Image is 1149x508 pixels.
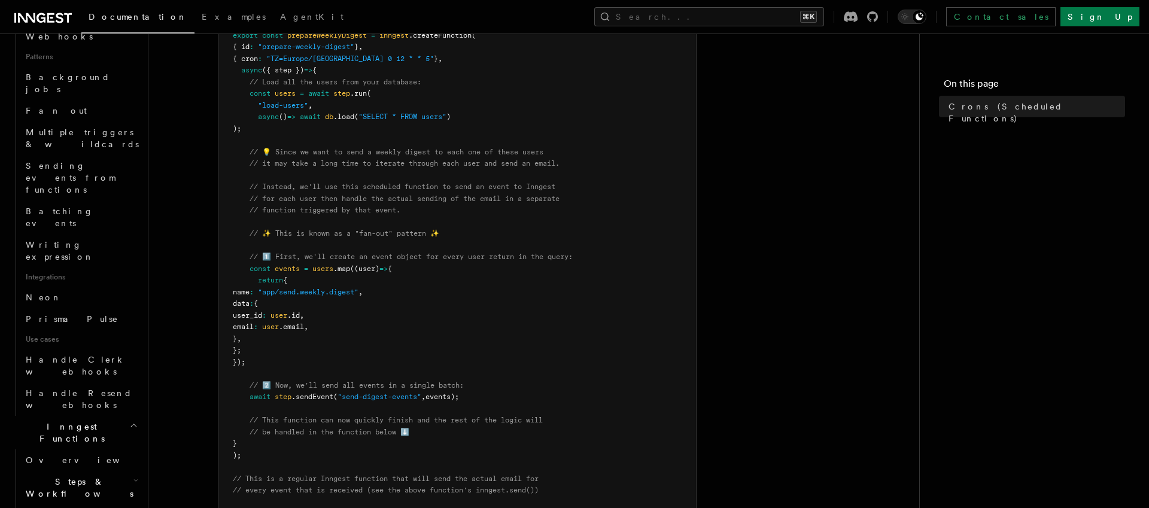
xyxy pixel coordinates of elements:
span: events [275,264,300,273]
span: { [388,264,392,273]
span: { [312,66,317,74]
span: Overview [26,455,149,465]
span: ((user) [350,264,379,273]
span: , [358,288,363,296]
span: , [304,323,308,331]
span: // This is a regular Inngest function that will send the actual email for [233,474,539,483]
span: user_id [233,311,262,320]
span: } [354,42,358,51]
span: } [434,54,438,63]
span: data [233,299,250,308]
span: Neon [26,293,62,302]
a: AgentKit [273,4,351,32]
span: await [308,89,329,98]
span: "app/send.weekly.digest" [258,288,358,296]
span: Writing expression [26,240,94,261]
span: ); [233,451,241,460]
span: ( [333,393,338,401]
span: step [333,89,350,98]
span: // it may take a long time to iterate through each user and send an email. [250,159,560,168]
span: user [262,323,279,331]
a: Handle Clerk webhooks [21,349,141,382]
span: "SELECT * FROM users" [358,112,446,121]
span: => [287,112,296,121]
span: , [308,101,312,109]
span: .id [287,311,300,320]
span: .run [350,89,367,98]
a: Contact sales [946,7,1056,26]
span: , [438,54,442,63]
span: () [279,112,287,121]
span: // Instead, we'll use this scheduled function to send an event to Inngest [250,182,555,191]
span: const [262,31,283,39]
span: { [254,299,258,308]
span: prepareWeeklyDigest [287,31,367,39]
span: = [300,89,304,98]
a: Writing expression [21,234,141,267]
a: Handle Resend webhooks [21,382,141,416]
span: .load [333,112,354,121]
button: Steps & Workflows [21,471,141,504]
span: inngest [379,31,409,39]
span: email [233,323,254,331]
span: : [250,42,254,51]
span: Handle Clerk webhooks [26,355,126,376]
span: Crons (Scheduled Functions) [949,101,1125,124]
span: .map [333,264,350,273]
span: // 💡 Since we want to send a weekly digest to each one of these users [250,148,543,156]
kbd: ⌘K [800,11,817,23]
span: Patterns [21,47,141,66]
span: Examples [202,12,266,22]
a: Crons (Scheduled Functions) [944,96,1125,129]
span: events); [425,393,459,401]
span: => [304,66,312,74]
span: Prisma Pulse [26,314,118,324]
span: }); [233,358,245,366]
span: async [258,112,279,121]
a: Background jobs [21,66,141,100]
a: Examples [194,4,273,32]
span: const [250,89,270,98]
span: step [275,393,291,401]
span: , [358,42,363,51]
span: : [258,54,262,63]
span: .sendEvent [291,393,333,401]
span: Fan out [26,106,87,115]
span: return [258,276,283,284]
span: name [233,288,250,296]
a: Prisma Pulse [21,308,141,330]
span: ( [354,112,358,121]
span: "TZ=Europe/[GEOGRAPHIC_DATA] 0 12 * * 5" [266,54,434,63]
a: Documentation [81,4,194,34]
span: = [304,264,308,273]
h4: On this page [944,77,1125,96]
span: // This function can now quickly finish and the rest of the logic will [250,416,543,424]
span: await [300,112,321,121]
span: "prepare-weekly-digest" [258,42,354,51]
span: user [270,311,287,320]
span: const [250,264,270,273]
span: // 2️⃣ Now, we'll send all events in a single batch: [250,381,464,390]
a: Sending events from functions [21,155,141,200]
span: = [371,31,375,39]
span: users [312,264,333,273]
span: : [250,288,254,296]
span: .createFunction [409,31,472,39]
span: users [275,89,296,98]
span: Inngest Functions [10,421,129,445]
span: ( [367,89,371,98]
span: : [262,311,266,320]
span: { [283,276,287,284]
span: await [250,393,270,401]
span: Multiple triggers & wildcards [26,127,139,149]
span: Background jobs [26,72,110,94]
span: : [250,299,254,308]
span: }; [233,346,241,354]
span: ( [472,31,476,39]
span: { cron [233,54,258,63]
span: ({ step }) [262,66,304,74]
span: Webhooks [26,32,93,41]
span: .email [279,323,304,331]
span: , [421,393,425,401]
span: { id [233,42,250,51]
